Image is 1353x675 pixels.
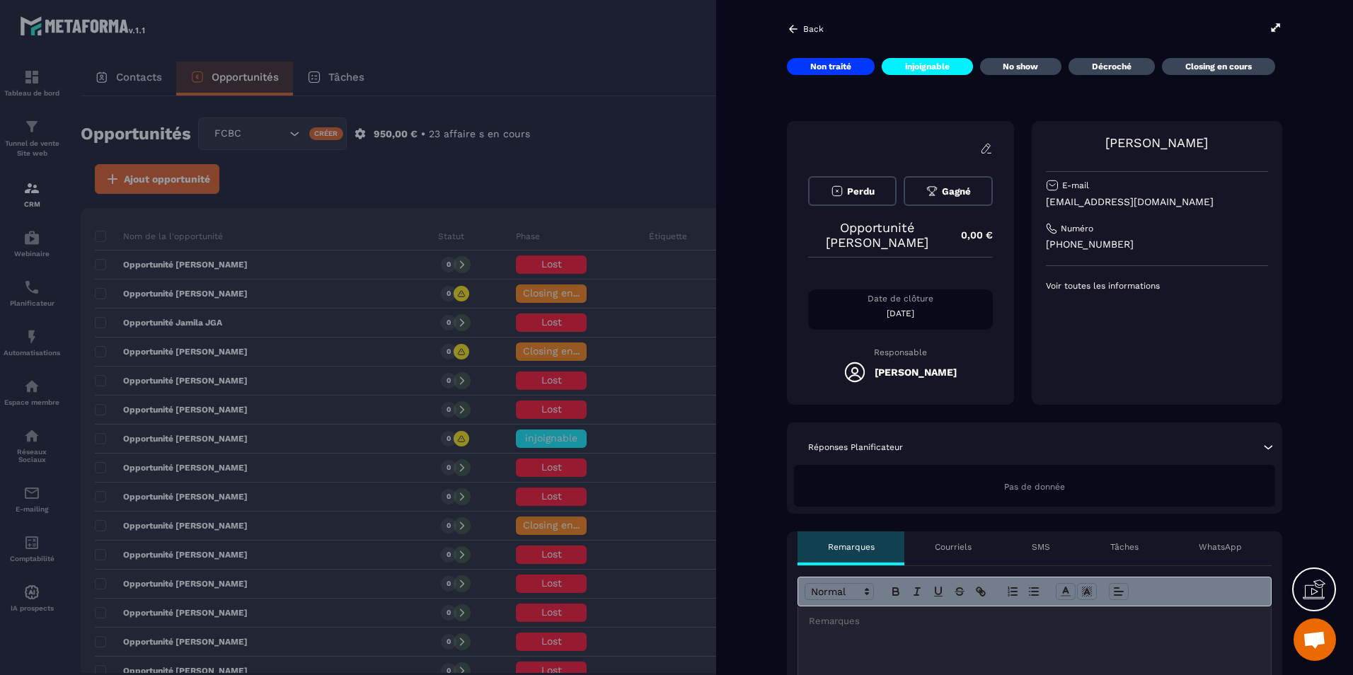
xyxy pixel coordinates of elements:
[1046,238,1268,251] p: [PHONE_NUMBER]
[1062,180,1089,191] p: E-mail
[1185,61,1252,72] p: Closing en cours
[847,186,875,197] span: Perdu
[808,347,993,357] p: Responsable
[942,186,971,197] span: Gagné
[1199,541,1242,553] p: WhatsApp
[808,308,993,319] p: [DATE]
[935,541,972,553] p: Courriels
[947,221,993,249] p: 0,00 €
[875,367,957,378] h5: [PERSON_NAME]
[1004,482,1065,492] span: Pas de donnée
[1003,61,1038,72] p: No show
[803,24,824,34] p: Back
[808,442,903,453] p: Réponses Planificateur
[1092,61,1132,72] p: Décroché
[1294,618,1336,661] a: Ouvrir le chat
[810,61,851,72] p: Non traité
[828,541,875,553] p: Remarques
[808,220,947,250] p: Opportunité [PERSON_NAME]
[905,61,950,72] p: injoignable
[1061,223,1093,234] p: Numéro
[1032,541,1050,553] p: SMS
[1105,135,1208,150] a: [PERSON_NAME]
[1046,280,1268,292] p: Voir toutes les informations
[1110,541,1139,553] p: Tâches
[808,293,993,304] p: Date de clôture
[1046,195,1268,209] p: [EMAIL_ADDRESS][DOMAIN_NAME]
[808,176,897,206] button: Perdu
[904,176,992,206] button: Gagné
